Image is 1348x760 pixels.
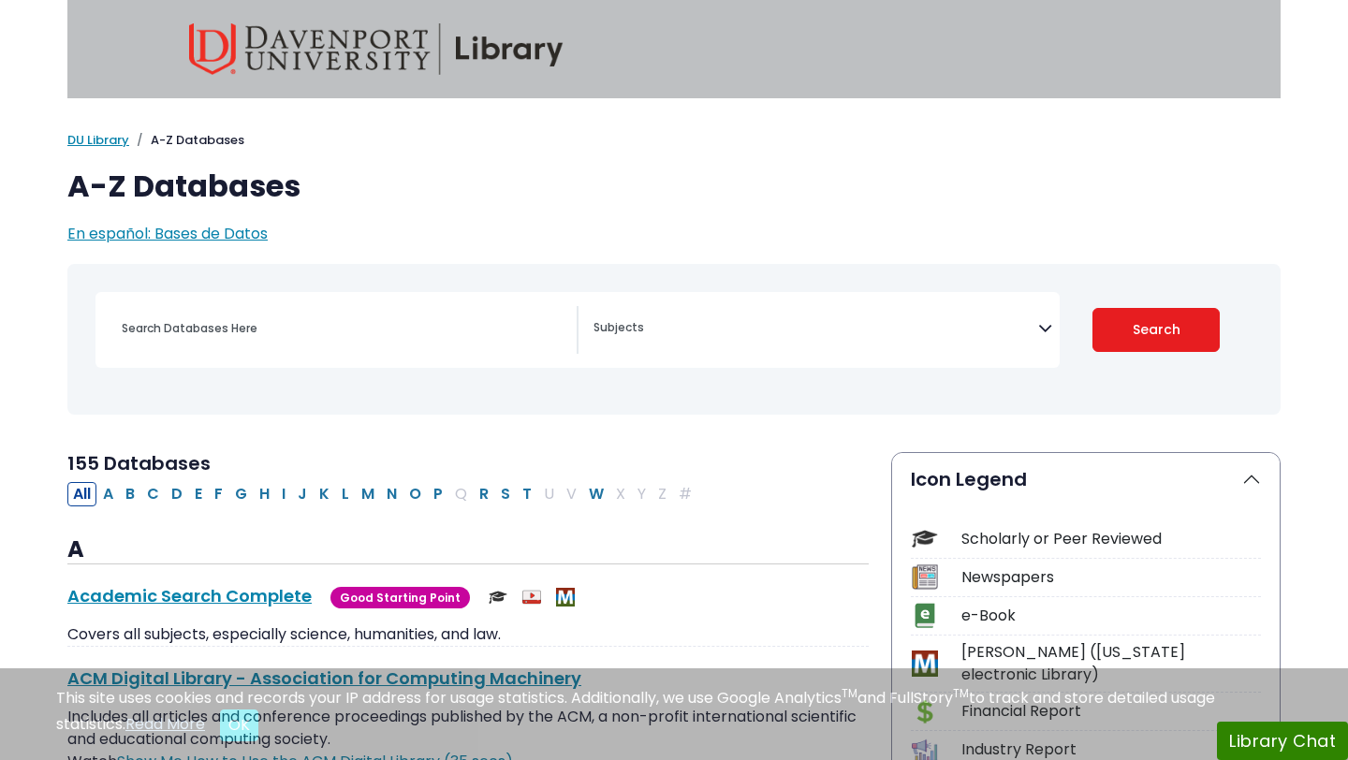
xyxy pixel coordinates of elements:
span: Good Starting Point [330,587,470,608]
button: Filter Results P [428,482,448,506]
button: Close [220,709,258,741]
img: MeL (Michigan electronic Library) [556,588,575,607]
button: Filter Results D [166,482,188,506]
sup: TM [842,685,857,701]
img: Icon e-Book [912,603,937,628]
a: Academic Search Complete [67,584,312,607]
input: Search database by title or keyword [110,314,577,342]
textarea: Search [593,322,1038,337]
button: Filter Results O [403,482,427,506]
div: Newspapers [961,566,1261,589]
button: Filter Results I [276,482,291,506]
button: Filter Results A [97,482,119,506]
button: Filter Results L [336,482,355,506]
button: Filter Results W [583,482,609,506]
a: En español: Bases de Datos [67,223,268,244]
img: Icon Newspapers [912,564,937,590]
a: Read More [125,713,205,735]
img: Icon Scholarly or Peer Reviewed [912,526,937,551]
a: ACM Digital Library - Association for Computing Machinery [67,666,581,690]
button: Filter Results B [120,482,140,506]
div: Scholarly or Peer Reviewed [961,528,1261,550]
button: Submit for Search Results [1092,308,1221,352]
p: Covers all subjects, especially science, humanities, and law. [67,623,869,646]
img: Scholarly or Peer Reviewed [489,588,507,607]
img: Icon MeL (Michigan electronic Library) [912,650,937,676]
img: Davenport University Library [189,23,564,75]
button: Filter Results H [254,482,275,506]
button: Filter Results E [189,482,208,506]
button: All [67,482,96,506]
button: Filter Results M [356,482,380,506]
button: Filter Results T [517,482,537,506]
button: Filter Results R [474,482,494,506]
button: Filter Results G [229,482,253,506]
button: Filter Results J [292,482,313,506]
li: A-Z Databases [129,131,244,150]
button: Library Chat [1217,722,1348,760]
a: DU Library [67,131,129,149]
h1: A-Z Databases [67,168,1281,204]
nav: breadcrumb [67,131,1281,150]
button: Filter Results F [209,482,228,506]
div: This site uses cookies and records your IP address for usage statistics. Additionally, we use Goo... [56,687,1292,741]
sup: TM [953,685,969,701]
nav: Search filters [67,264,1281,415]
div: e-Book [961,605,1261,627]
button: Filter Results K [314,482,335,506]
img: Audio & Video [522,588,541,607]
button: Filter Results N [381,482,403,506]
h3: A [67,536,869,564]
div: Alpha-list to filter by first letter of database name [67,482,699,504]
span: 155 Databases [67,450,211,476]
button: Icon Legend [892,453,1280,505]
button: Filter Results S [495,482,516,506]
div: [PERSON_NAME] ([US_STATE] electronic Library) [961,641,1261,686]
button: Filter Results C [141,482,165,506]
